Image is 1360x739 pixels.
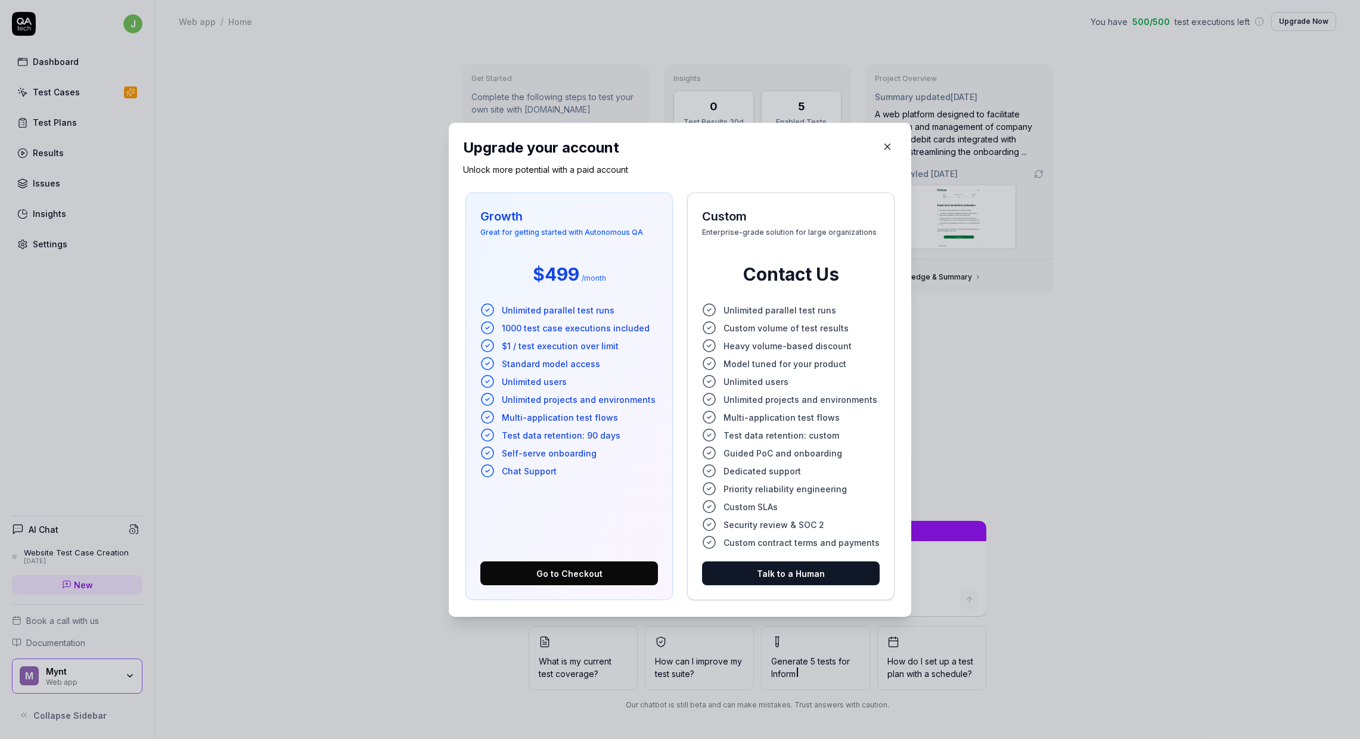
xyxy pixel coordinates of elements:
span: Standard model access [502,357,600,369]
span: Heavy volume-based discount [724,339,852,352]
span: Multi-application test flows [502,411,618,423]
h2: Upgrade your account [463,137,897,159]
span: Unlimited projects and environments [724,393,877,405]
span: Security review & SOC 2 [724,518,824,530]
span: Custom contract terms and payments [724,536,880,548]
button: Talk to a Human [702,561,880,585]
span: Guided PoC and onboarding [724,446,842,459]
span: Unlimited users [724,375,788,387]
h3: Custom [702,207,880,225]
span: Contact Us [743,260,839,287]
span: $499 [533,260,579,287]
span: 1000 test case executions included [502,321,650,334]
span: Self-serve onboarding [502,446,597,459]
span: Unlimited projects and environments [502,393,656,405]
span: Test data retention: 90 days [502,429,620,441]
span: Unlimited parallel test runs [724,303,836,316]
span: Priority reliability engineering [724,482,847,495]
p: Unlock more potential with a paid account [463,163,897,176]
span: Unlimited users [502,375,567,387]
a: Talk to a Human [702,567,880,579]
span: Custom SLAs [724,500,778,513]
span: / [582,273,584,282]
span: Multi-application test flows [724,411,840,423]
button: Close Modal [878,137,897,156]
span: Chat Support [502,464,557,477]
span: Dedicated support [724,464,801,477]
span: Enterprise-grade solution for large organizations [702,229,880,246]
span: $1 / test execution over limit [502,339,619,352]
span: Model tuned for your product [724,357,846,369]
span: Custom volume of test results [724,321,849,334]
h3: Growth [480,207,658,225]
span: month [584,273,606,282]
span: Great for getting started with Autonomous QA [480,229,658,246]
span: Unlimited parallel test runs [502,303,614,316]
span: Test data retention: custom [724,429,839,441]
button: Go to Checkout [480,561,658,585]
